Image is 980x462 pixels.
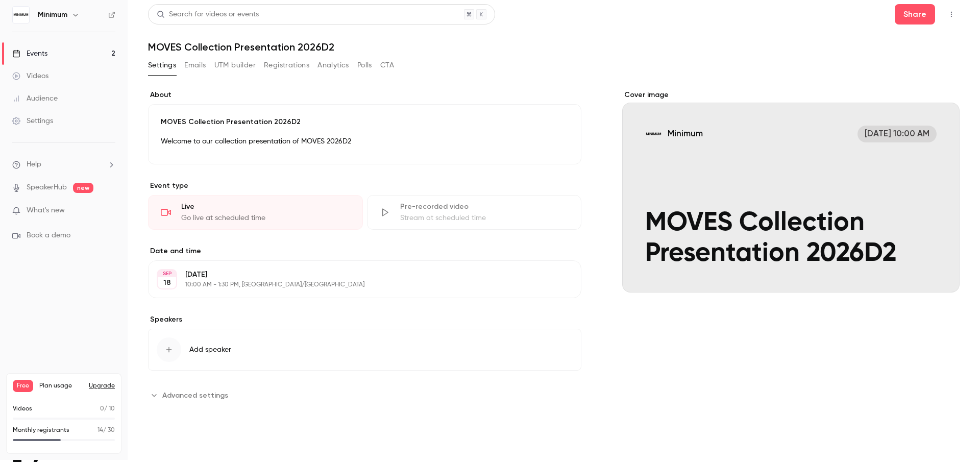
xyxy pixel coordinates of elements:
[97,427,103,433] span: 14
[13,404,32,414] p: Videos
[400,213,569,223] div: Stream at scheduled time
[148,387,581,403] section: Advanced settings
[161,117,569,127] p: MOVES Collection Presentation 2026D2
[148,57,176,74] button: Settings
[380,57,394,74] button: CTA
[148,329,581,371] button: Add speaker
[12,159,115,170] li: help-dropdown-opener
[13,380,33,392] span: Free
[214,57,256,74] button: UTM builder
[185,270,527,280] p: [DATE]
[13,7,29,23] img: Minimum
[181,202,350,212] div: Live
[622,90,960,293] section: Cover image
[13,426,69,435] p: Monthly registrants
[148,387,234,403] button: Advanced settings
[12,71,48,81] div: Videos
[39,382,83,390] span: Plan usage
[148,246,581,256] label: Date and time
[27,230,70,241] span: Book a demo
[97,426,115,435] p: / 30
[148,195,363,230] div: LiveGo live at scheduled time
[27,205,65,216] span: What's new
[12,93,58,104] div: Audience
[12,116,53,126] div: Settings
[38,10,67,20] h6: Minimum
[148,41,960,53] h1: MOVES Collection Presentation 2026D2
[100,406,104,412] span: 0
[184,57,206,74] button: Emails
[367,195,582,230] div: Pre-recorded videoStream at scheduled time
[148,90,581,100] label: About
[148,181,581,191] p: Event type
[161,135,569,148] p: Welcome to our collection presentation of MOVES 2026D2
[157,9,259,20] div: Search for videos or events
[622,90,960,100] label: Cover image
[189,345,231,355] span: Add speaker
[148,314,581,325] label: Speakers
[27,182,67,193] a: SpeakerHub
[73,183,93,193] span: new
[163,278,171,288] p: 18
[185,281,527,289] p: 10:00 AM - 1:30 PM, [GEOGRAPHIC_DATA]/[GEOGRAPHIC_DATA]
[12,48,47,59] div: Events
[264,57,309,74] button: Registrations
[89,382,115,390] button: Upgrade
[317,57,349,74] button: Analytics
[103,206,115,215] iframe: Noticeable Trigger
[100,404,115,414] p: / 10
[895,4,935,25] button: Share
[357,57,372,74] button: Polls
[158,270,176,277] div: SEP
[162,390,228,401] span: Advanced settings
[181,213,350,223] div: Go live at scheduled time
[27,159,41,170] span: Help
[400,202,569,212] div: Pre-recorded video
